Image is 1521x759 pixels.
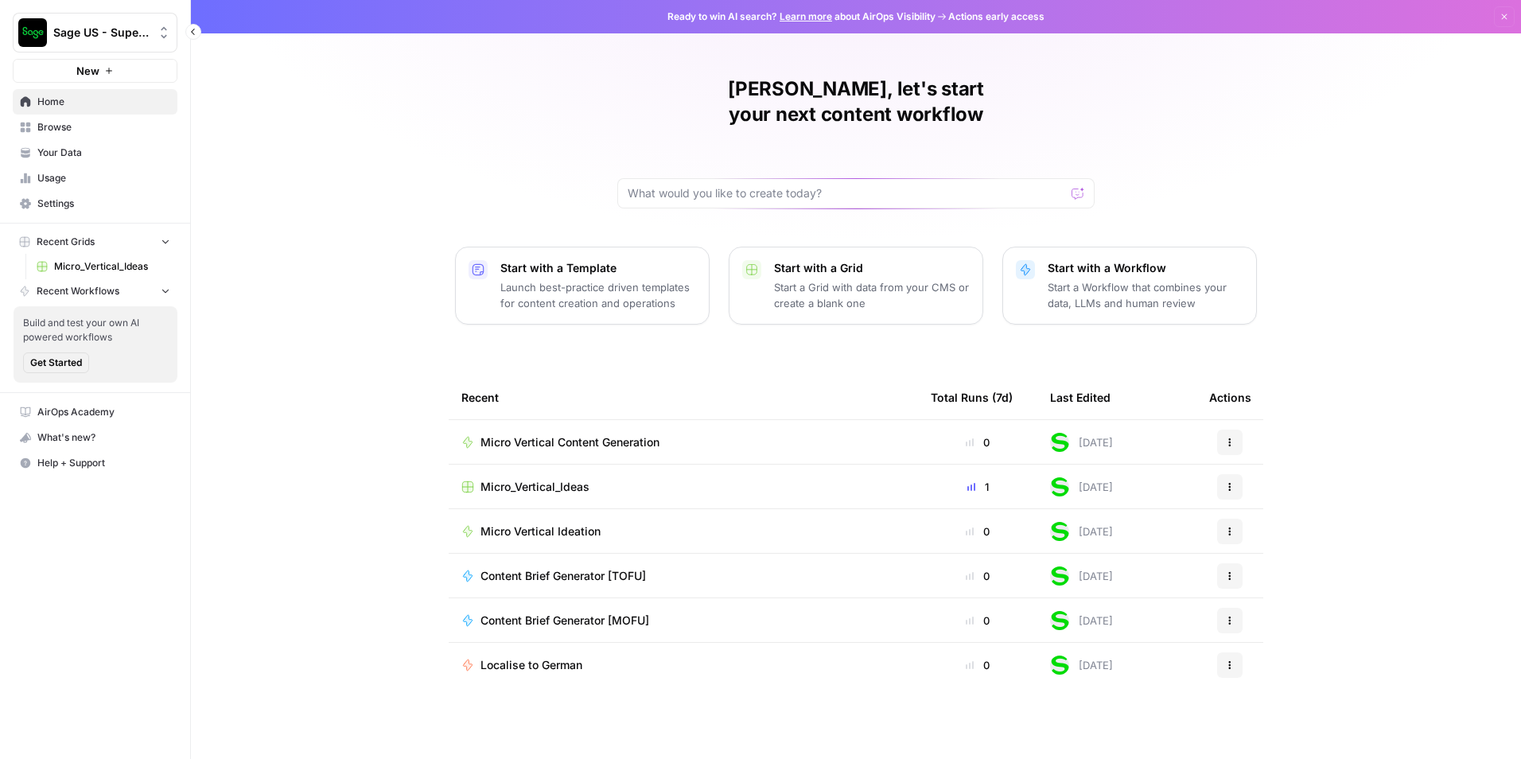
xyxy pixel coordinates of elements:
button: New [13,59,177,83]
span: Browse [37,120,170,134]
button: Start with a TemplateLaunch best-practice driven templates for content creation and operations [455,247,710,325]
button: Start with a GridStart a Grid with data from your CMS or create a blank one [729,247,983,325]
span: Help + Support [37,456,170,470]
a: Localise to German [461,657,905,673]
div: [DATE] [1050,611,1113,630]
div: 0 [931,568,1025,584]
button: Workspace: Sage US - Super Marketer [13,13,177,53]
img: 2tjdtbkr969jgkftgy30i99suxv9 [1050,566,1069,586]
button: Start with a WorkflowStart a Workflow that combines your data, LLMs and human review [1002,247,1257,325]
button: What's new? [13,425,177,450]
a: Content Brief Generator [TOFU] [461,568,905,584]
img: 2tjdtbkr969jgkftgy30i99suxv9 [1050,477,1069,496]
span: Localise to German [480,657,582,673]
a: Micro Vertical Content Generation [461,434,905,450]
div: What's new? [14,426,177,450]
img: 2tjdtbkr969jgkftgy30i99suxv9 [1050,611,1069,630]
span: Micro_Vertical_Ideas [480,479,589,495]
img: 2tjdtbkr969jgkftgy30i99suxv9 [1050,656,1069,675]
div: Recent [461,376,905,419]
a: Content Brief Generator [MOFU] [461,613,905,629]
span: Content Brief Generator [TOFU] [480,568,646,584]
a: Usage [13,165,177,191]
span: Usage [37,171,170,185]
a: Learn more [780,10,832,22]
span: Recent Workflows [37,284,119,298]
div: 0 [931,524,1025,539]
p: Start with a Workflow [1048,260,1243,276]
a: AirOps Academy [13,399,177,425]
button: Recent Grids [13,230,177,254]
span: Content Brief Generator [MOFU] [480,613,649,629]
div: 0 [931,657,1025,673]
span: AirOps Academy [37,405,170,419]
button: Get Started [23,352,89,373]
img: 2tjdtbkr969jgkftgy30i99suxv9 [1050,433,1069,452]
button: Help + Support [13,450,177,476]
a: Micro_Vertical_Ideas [461,479,905,495]
span: Actions early access [948,10,1044,24]
a: Settings [13,191,177,216]
span: Recent Grids [37,235,95,249]
span: Micro Vertical Ideation [480,524,601,539]
h1: [PERSON_NAME], let's start your next content workflow [617,76,1095,127]
div: [DATE] [1050,566,1113,586]
a: Browse [13,115,177,140]
span: Home [37,95,170,109]
p: Start with a Grid [774,260,970,276]
p: Start a Grid with data from your CMS or create a blank one [774,279,970,311]
span: Get Started [30,356,82,370]
span: New [76,63,99,79]
span: Micro Vertical Content Generation [480,434,659,450]
div: 0 [931,434,1025,450]
div: Last Edited [1050,376,1111,419]
div: Actions [1209,376,1251,419]
div: 0 [931,613,1025,629]
img: 2tjdtbkr969jgkftgy30i99suxv9 [1050,522,1069,541]
p: Start a Workflow that combines your data, LLMs and human review [1048,279,1243,311]
span: Micro_Vertical_Ideas [54,259,170,274]
p: Start with a Template [500,260,696,276]
div: [DATE] [1050,433,1113,452]
p: Launch best-practice driven templates for content creation and operations [500,279,696,311]
div: [DATE] [1050,522,1113,541]
span: Settings [37,197,170,211]
div: [DATE] [1050,477,1113,496]
div: 1 [931,479,1025,495]
div: Total Runs (7d) [931,376,1013,419]
span: Sage US - Super Marketer [53,25,150,41]
img: Sage US - Super Marketer Logo [18,18,47,47]
span: Your Data [37,146,170,160]
span: Ready to win AI search? about AirOps Visibility [667,10,936,24]
div: [DATE] [1050,656,1113,675]
a: Your Data [13,140,177,165]
a: Micro Vertical Ideation [461,524,905,539]
button: Recent Workflows [13,279,177,303]
span: Build and test your own AI powered workflows [23,316,168,344]
a: Micro_Vertical_Ideas [29,254,177,279]
input: What would you like to create today? [628,185,1065,201]
a: Home [13,89,177,115]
